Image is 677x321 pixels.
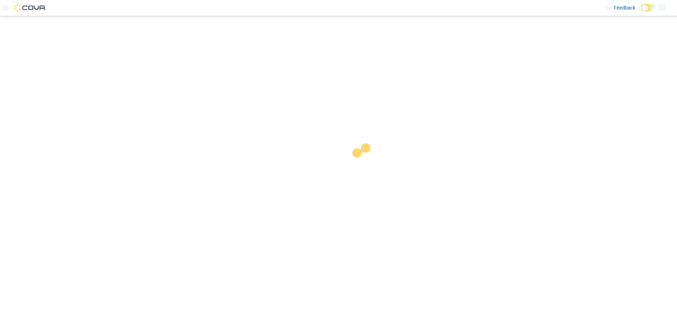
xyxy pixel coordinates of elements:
span: Feedback [614,4,635,11]
img: Cova [14,4,46,11]
img: cova-loader [338,138,391,191]
a: Feedback [603,1,638,15]
input: Dark Mode [641,4,656,12]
